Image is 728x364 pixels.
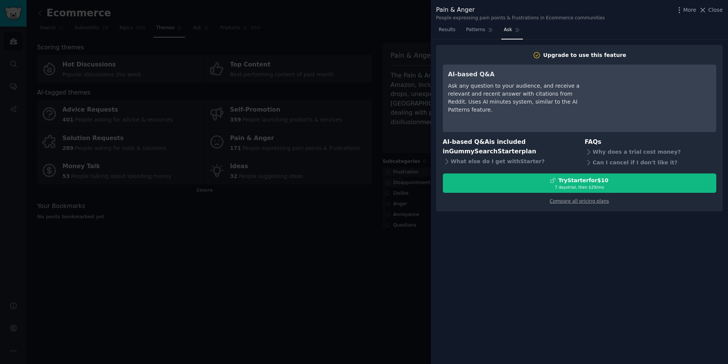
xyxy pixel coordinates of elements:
[501,24,523,39] a: Ask
[550,199,609,204] a: Compare all pricing plans
[448,70,587,79] h3: AI-based Q&A
[436,15,605,22] div: People expressing pain points & frustrations in Ecommerce communities
[439,27,455,33] span: Results
[683,6,697,14] span: More
[585,147,716,158] div: Why does a trial cost money?
[443,156,574,167] div: What else do I get with Starter ?
[504,27,512,33] span: Ask
[436,5,605,15] div: Pain & Anger
[543,51,626,59] div: Upgrade to use this feature
[443,173,716,193] button: TryStarterfor$107 daystrial, then $29/mo
[699,6,723,14] button: Close
[448,82,587,114] div: Ask any question to your audience, and receive a relevant and recent answer with citations from R...
[463,24,496,39] a: Patterns
[675,6,697,14] button: More
[443,137,574,156] h3: AI-based Q&A is included in plan
[466,27,485,33] span: Patterns
[585,158,716,168] div: Can I cancel if I don't like it?
[443,184,716,190] div: 7 days trial, then $ 29 /mo
[585,137,716,147] h3: FAQs
[708,6,723,14] span: Close
[449,148,521,155] span: GummySearch Starter
[436,24,458,39] a: Results
[558,176,608,184] div: Try Starter for $10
